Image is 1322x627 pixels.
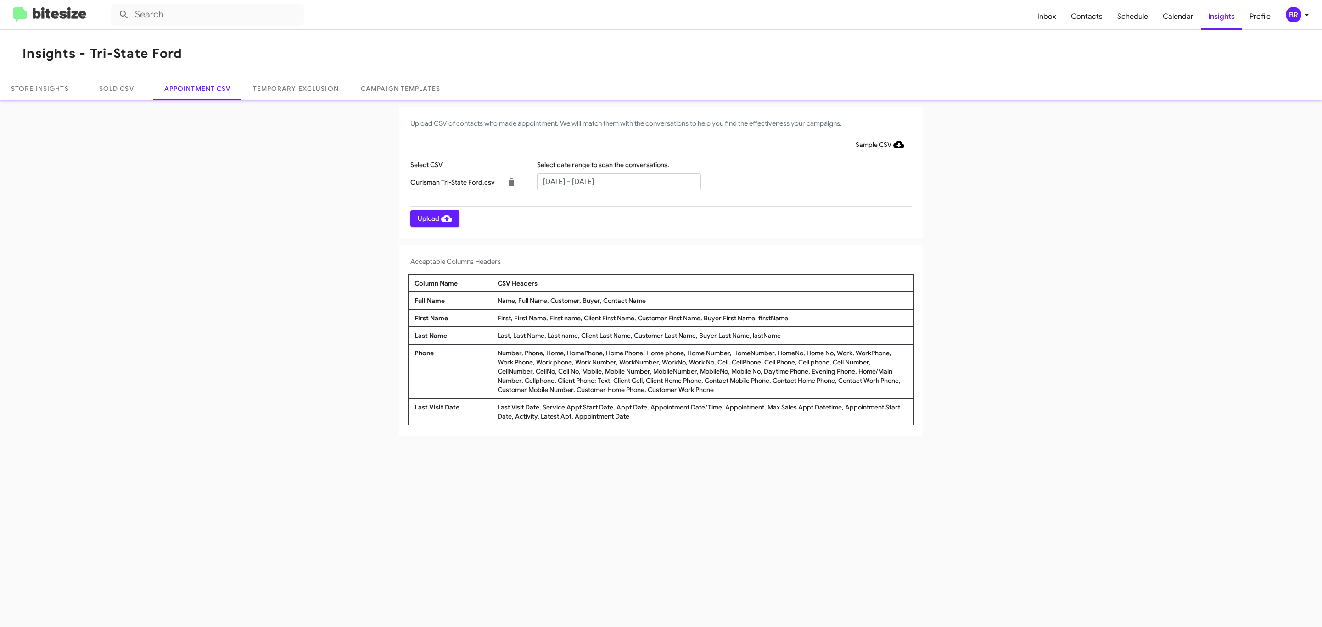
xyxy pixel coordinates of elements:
a: Appointment CSV [153,78,242,100]
span: Sample CSV [856,136,904,153]
div: Last Visit Date, Service Appt Start Date, Appt Date, Appointment Date/Time, Appointment, Max Sale... [495,403,910,421]
a: Inbox [1030,3,1064,30]
a: Campaign Templates [350,78,451,100]
label: Select CSV [410,160,443,169]
div: First, First Name, First name, Client First Name, Customer First Name, Buyer First Name, firstName [495,313,910,323]
div: Column Name [412,279,495,288]
a: Calendar [1155,3,1201,30]
a: Sold CSV [80,78,153,100]
div: BR [1286,7,1301,22]
span: Upload [418,210,452,227]
p: Ourisman Tri-State Ford.csv [410,178,495,187]
input: Start Date - End Date [537,173,701,190]
input: Search [111,4,304,26]
button: Upload [410,210,459,227]
div: Last Name [412,331,495,340]
button: BR [1278,7,1312,22]
label: Select date range to scan the conversations. [537,160,669,169]
div: Full Name [412,296,495,305]
a: Insights [1201,3,1242,30]
h4: Upload CSV of contacts who made appointment. We will match them with the conversations to help yo... [410,118,912,129]
div: Number, Phone, Home, HomePhone, Home Phone, Home phone, Home Number, HomeNumber, HomeNo, Home No,... [495,348,910,394]
div: CSV Headers [495,279,910,288]
h1: Insights - Tri-State Ford [22,46,182,61]
div: Last, Last Name, Last name, Client Last Name, Customer Last Name, Buyer Last Name, lastName [495,331,910,340]
button: Sample CSV [848,136,912,153]
div: Last Visit Date [412,403,495,421]
a: Schedule [1110,3,1155,30]
div: Name, Full Name, Customer, Buyer, Contact Name [495,296,910,305]
h4: Acceptable Columns Headers [410,256,912,267]
a: Profile [1242,3,1278,30]
a: Temporary Exclusion [242,78,350,100]
div: First Name [412,313,495,323]
a: Contacts [1064,3,1110,30]
div: Phone [412,348,495,394]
